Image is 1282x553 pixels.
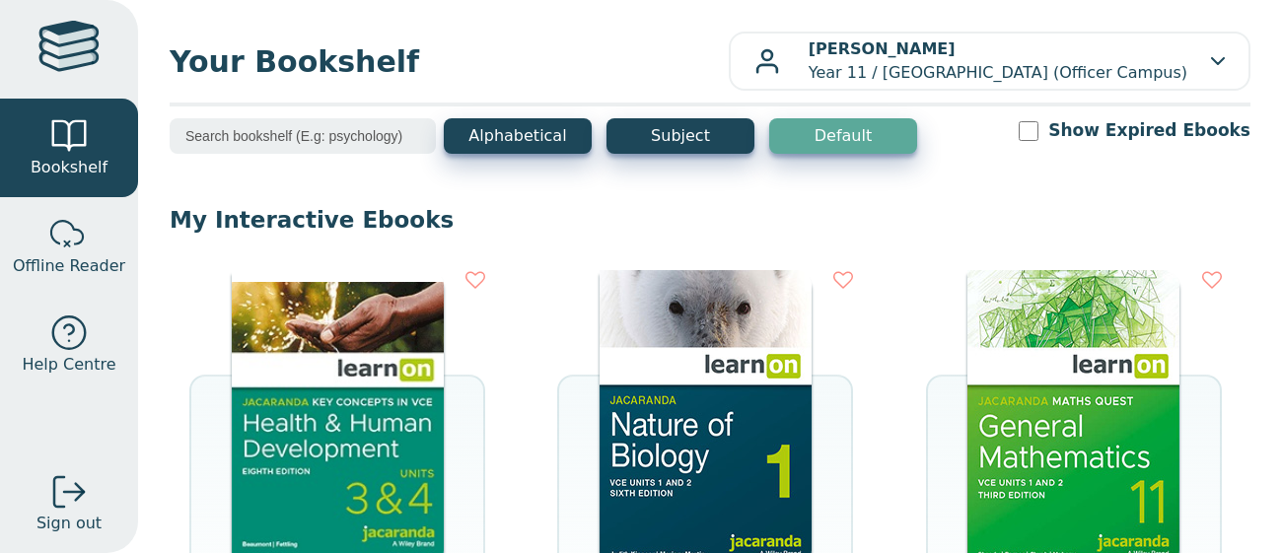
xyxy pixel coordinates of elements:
button: Subject [606,118,754,154]
span: Your Bookshelf [170,39,729,84]
p: Year 11 / [GEOGRAPHIC_DATA] (Officer Campus) [809,37,1187,85]
button: [PERSON_NAME]Year 11 / [GEOGRAPHIC_DATA] (Officer Campus) [729,32,1250,91]
span: Offline Reader [13,254,125,278]
button: Alphabetical [444,118,592,154]
span: Bookshelf [31,156,107,179]
button: Default [769,118,917,154]
span: Help Centre [22,353,115,377]
p: My Interactive Ebooks [170,205,1250,235]
label: Show Expired Ebooks [1048,118,1250,143]
input: Search bookshelf (E.g: psychology) [170,118,436,154]
b: [PERSON_NAME] [809,39,956,58]
span: Sign out [36,512,102,535]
